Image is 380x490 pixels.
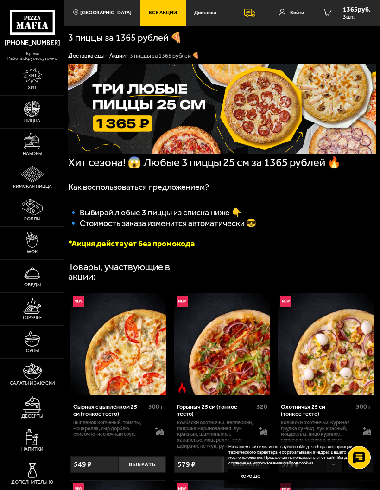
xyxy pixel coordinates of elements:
a: НовинкаОстрое блюдоГорыныч 25 см (тонкое тесто) [174,293,270,395]
img: 1024x1024 [68,64,376,154]
span: Горячее [23,316,42,320]
span: 3 шт. [343,14,371,19]
p: колбаски Охотничьи, пепперони, паприка маринованная, лук красный, шампиньоны, халапеньо, моцарелл... [177,420,255,450]
a: Доставка еды- [68,52,108,59]
span: Как воспользоваться предложением? [68,182,209,192]
div: Горыныч 25 см (тонкое тесто) [177,403,254,418]
img: Новинка [73,296,84,307]
span: Роллы [24,217,40,221]
span: Салаты и закуски [10,381,55,386]
p: цыпленок копченый, томаты, моцарелла, сыр дорблю, сливочно-чесночный соус. [73,420,151,438]
span: Все Акции [149,10,177,15]
a: НовинкаОхотничья 25 см (тонкое тесто) [278,293,374,395]
span: Доставка [194,10,216,15]
img: Новинка [280,296,291,307]
h1: 3 пиццы за 1365 рублей 🍕 [68,33,191,43]
span: Десерты [21,414,43,419]
button: Хорошо [228,469,273,484]
div: 3 пиццы за 1365 рублей 🍕 [130,52,199,60]
span: 1365 руб. [343,6,371,13]
span: Пицца [24,118,40,123]
button: Выбрать [222,456,270,472]
div: Охотничья 25 см (тонкое тесто) [281,403,354,418]
a: Акции- [109,52,128,59]
p: На нашем сайте мы используем cookie для сбора информации технического характера и обрабатываем IP... [228,444,367,465]
img: Горыныч 25 см (тонкое тесто) [174,293,270,395]
span: Супы [26,348,39,353]
span: 300 г [356,403,371,411]
span: Напитки [21,447,43,451]
span: WOK [27,250,38,254]
span: 🔹 Стоимость заказа изменится автоматически 😎 [68,218,256,228]
img: Острое блюдо [177,382,188,393]
span: Римская пицца [13,184,52,189]
span: [GEOGRAPHIC_DATA] [80,10,132,15]
span: 300 г [148,403,164,411]
p: колбаски охотничьи, куриная грудка су-вид, лук красный, моцарелла, яйцо куриное, сливочно-чесночн... [281,420,359,450]
span: Обеды [24,283,41,287]
span: 549 ₽ [74,460,92,469]
font: *Акция действует без промокода [68,239,195,249]
img: Новинка [177,296,188,307]
div: Сырная с цыплёнком 25 см (тонкое тесто) [73,403,146,418]
span: 🔹﻿ Выбирай любые 3 пиццы из списка ниже 👇 [68,207,241,218]
span: Хит [28,85,37,90]
img: Сырная с цыплёнком 25 см (тонкое тесто) [70,293,166,395]
span: 320 [256,403,267,411]
div: Товары, участвующие в акции: [68,262,191,282]
img: Охотничья 25 см (тонкое тесто) [278,293,374,395]
span: 579 ₽ [177,460,196,469]
button: Выбрать [118,456,166,472]
span: Дополнительно [11,480,53,484]
span: Наборы [23,151,42,156]
span: Хит сезона! 😱 Любые 3 пиццы 25 см за 1365 рублей 🔥 [68,156,341,169]
a: НовинкаСырная с цыплёнком 25 см (тонкое тесто) [70,293,166,395]
span: Войти [290,10,304,15]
